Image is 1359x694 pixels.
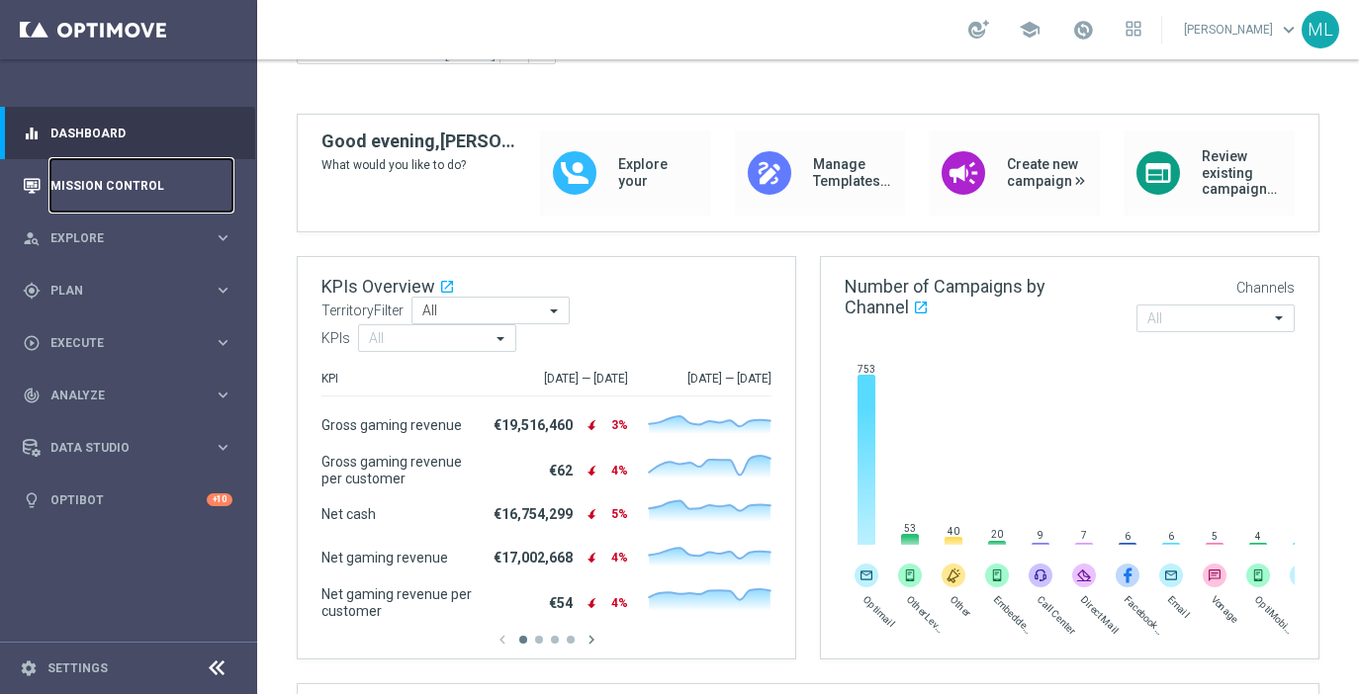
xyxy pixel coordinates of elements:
span: Execute [50,337,214,349]
i: equalizer [23,125,41,142]
div: Plan [23,282,214,300]
span: Data Studio [50,442,214,454]
i: keyboard_arrow_right [214,438,232,457]
span: school [1019,19,1041,41]
button: person_search Explore keyboard_arrow_right [22,230,233,246]
i: keyboard_arrow_right [214,281,232,300]
a: Dashboard [50,107,232,159]
i: settings [20,659,38,677]
span: Plan [50,285,214,297]
i: keyboard_arrow_right [214,333,232,352]
button: track_changes Analyze keyboard_arrow_right [22,388,233,403]
div: Mission Control [23,159,232,212]
button: equalizer Dashboard [22,126,233,141]
div: ML [1302,11,1339,48]
button: gps_fixed Plan keyboard_arrow_right [22,283,233,299]
span: keyboard_arrow_down [1278,19,1300,41]
a: Mission Control [50,159,232,212]
a: Settings [47,662,108,674]
a: Optibot [50,474,207,526]
div: +10 [207,493,232,506]
i: track_changes [23,387,41,404]
span: Explore [50,232,214,244]
button: Data Studio keyboard_arrow_right [22,440,233,456]
i: gps_fixed [23,282,41,300]
div: Optibot [23,474,232,526]
i: keyboard_arrow_right [214,228,232,247]
div: Execute [23,334,214,352]
div: Explore [23,229,214,247]
button: lightbulb Optibot +10 [22,492,233,508]
a: [PERSON_NAME]keyboard_arrow_down [1182,15,1302,44]
i: person_search [23,229,41,247]
button: play_circle_outline Execute keyboard_arrow_right [22,335,233,351]
i: lightbulb [23,491,41,509]
i: keyboard_arrow_right [214,386,232,404]
span: Analyze [50,390,214,401]
button: Mission Control [22,178,233,194]
div: Analyze [23,387,214,404]
div: Data Studio [23,439,214,457]
div: Dashboard [23,107,232,159]
i: play_circle_outline [23,334,41,352]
